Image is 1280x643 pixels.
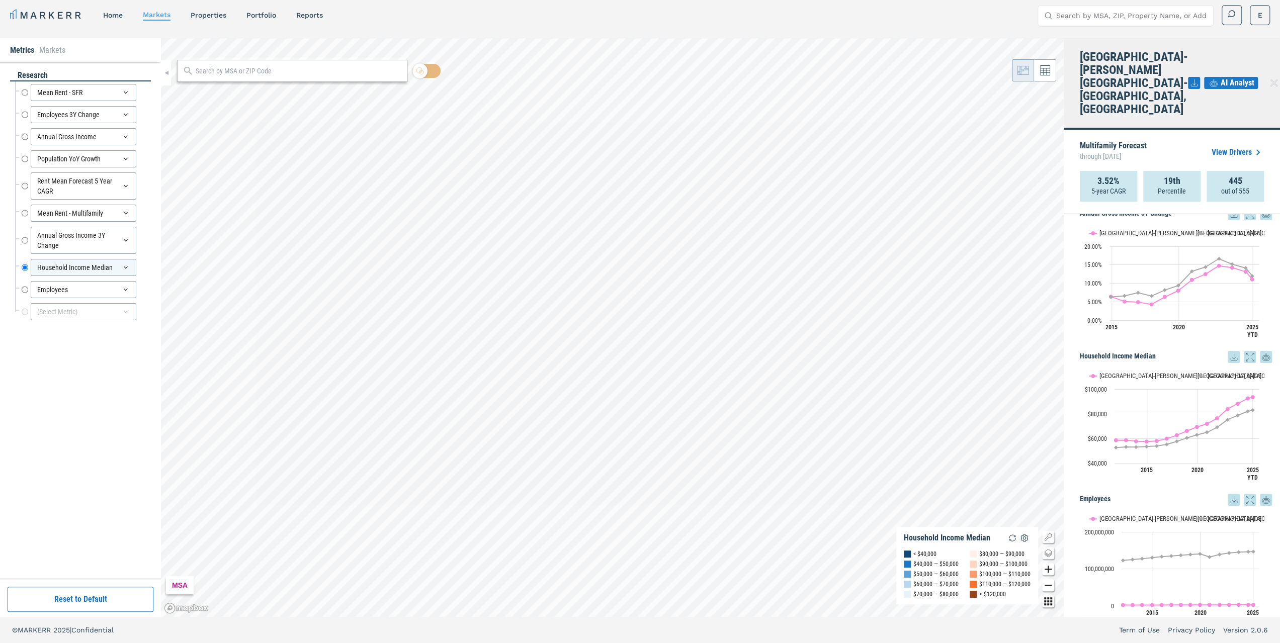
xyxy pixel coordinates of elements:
[1080,363,1264,489] svg: Interactive chart
[1250,5,1270,25] button: E
[1205,422,1209,426] path: Monday, 14 Dec, 19:00, 71,896.93. Atlanta-Sandy Springs-Roswell, GA.
[1226,418,1230,422] path: Wednesday, 14 Dec, 19:00, 75,179.19. USA.
[1134,445,1138,449] path: Saturday, 14 Dec, 19:00, 53,000.84. USA.
[1136,291,1140,295] path: Wednesday, 14 Dec, 19:00, 7.47. USA.
[1208,372,1261,380] text: [GEOGRAPHIC_DATA]
[71,626,114,634] span: Confidential
[1155,444,1159,448] path: Monday, 14 Dec, 19:00, 53,831.81. USA.
[1146,609,1158,616] text: 2015
[1185,436,1189,440] path: Friday, 14 Dec, 19:00, 60,426.3. USA.
[1134,439,1138,443] path: Saturday, 14 Dec, 19:00, 57,654.97. Atlanta-Sandy Springs-Roswell, GA.
[979,569,1031,579] div: $100,000 — $110,000
[1246,396,1250,400] path: Saturday, 14 Dec, 19:00, 92,486.65. Atlanta-Sandy Springs-Roswell, GA.
[1150,556,1154,560] path: Sunday, 14 Dec, 19:00, 130,437,947. USA.
[31,84,136,101] div: Mean Rent - SFR
[979,589,1006,599] div: > $120,000
[1229,176,1242,186] strong: 445
[1246,409,1250,413] path: Saturday, 14 Dec, 19:00, 81,966.87. USA.
[296,11,323,19] a: reports
[1145,444,1149,448] path: Sunday, 14 Dec, 19:00, 53,440.99. USA.
[18,626,53,634] span: MARKERR
[1230,262,1234,266] path: Thursday, 14 Dec, 19:00, 15.17. USA.
[1097,176,1120,186] strong: 3.52%
[1114,438,1118,442] path: Wednesday, 14 Dec, 19:00, 58,483.55. Atlanta-Sandy Springs-Roswell, GA.
[1226,407,1230,411] path: Wednesday, 14 Dec, 19:00, 83,862.46. Atlanta-Sandy Springs-Roswell, GA.
[1042,579,1054,591] button: Zoom out map button
[1221,186,1249,196] p: out of 555
[913,559,959,569] div: $40,000 — $50,000
[1080,506,1272,631] div: Employees. Highcharts interactive chart.
[1085,566,1114,573] text: 100,000,000
[1150,294,1154,298] path: Thursday, 14 Dec, 19:00, 6.56. USA.
[1190,278,1194,282] path: Monday, 14 Dec, 19:00, 10.94. Atlanta-Sandy Springs-Roswell, GA.
[1217,256,1221,260] path: Wednesday, 14 Dec, 19:00, 16.64. USA.
[1198,603,1202,607] path: Saturday, 14 Dec, 19:00, 2,658,374. Atlanta-Sandy Springs-Roswell, GA.
[1251,603,1255,607] path: Saturday, 14 Jun, 20:00, 2,886,837. Atlanta-Sandy Springs-Roswell, GA.
[1006,532,1018,544] img: Reload Legend
[1080,142,1147,163] p: Multifamily Forecast
[1123,299,1127,303] path: Monday, 14 Dec, 19:00, 5.09. Atlanta-Sandy Springs-Roswell, GA.
[1246,603,1250,607] path: Saturday, 14 Dec, 19:00, 2,854,245. Atlanta-Sandy Springs-Roswell, GA.
[39,44,65,56] li: Markets
[1246,467,1258,481] text: 2025 YTD
[1237,603,1241,607] path: Thursday, 14 Dec, 19:00, 2,831,377. Atlanta-Sandy Springs-Roswell, GA.
[1150,302,1154,306] path: Thursday, 14 Dec, 19:00, 4.31. Atlanta-Sandy Springs-Roswell, GA.
[1169,603,1173,607] path: Wednesday, 14 Dec, 19:00, 2,494,148. Atlanta-Sandy Springs-Roswell, GA.
[161,38,1064,617] canvas: Map
[1258,10,1262,20] span: E
[31,303,136,320] div: (Select Metric)
[1215,425,1219,429] path: Tuesday, 14 Dec, 19:00, 69,082.78. USA.
[979,549,1025,559] div: $80,000 — $90,000
[1236,413,1240,417] path: Thursday, 14 Dec, 19:00, 78,681.93. USA.
[1212,146,1264,158] a: View Drivers
[1223,625,1268,635] a: Version 2.0.6
[1150,603,1154,607] path: Sunday, 14 Dec, 19:00, 2,353,270. Atlanta-Sandy Springs-Roswell, GA.
[913,569,959,579] div: $50,000 — $60,000
[913,549,936,559] div: < $40,000
[1251,549,1255,554] path: Saturday, 14 Jun, 20:00, 146,785,760. USA.
[10,8,83,22] a: MARKERR
[10,70,151,81] div: research
[1042,595,1054,607] button: Other options map button
[913,589,959,599] div: $70,000 — $80,000
[1163,295,1167,299] path: Friday, 14 Dec, 19:00, 6.33. Atlanta-Sandy Springs-Roswell, GA.
[1085,529,1114,536] text: 200,000,000
[143,11,170,19] a: markets
[1091,186,1126,196] p: 5-year CAGR
[31,172,136,200] div: Rent Mean Forecast 5 Year CAGR
[1088,411,1107,418] text: $80,000
[1175,433,1179,437] path: Thursday, 14 Dec, 19:00, 62,625.69. Atlanta-Sandy Springs-Roswell, GA.
[1080,50,1188,116] h4: [GEOGRAPHIC_DATA]-[PERSON_NAME][GEOGRAPHIC_DATA]-[GEOGRAPHIC_DATA], [GEOGRAPHIC_DATA]
[1121,603,1125,607] path: Wednesday, 14 Dec, 19:00, 2,166,844. Atlanta-Sandy Springs-Roswell, GA.
[31,128,136,145] div: Annual Gross Income
[1191,467,1204,474] text: 2020
[1251,395,1255,399] path: Saturday, 14 Jun, 20:00, 93,524.68. Atlanta-Sandy Springs-Roswell, GA.
[1164,176,1180,186] strong: 19th
[1168,625,1215,635] a: Privacy Policy
[1208,555,1212,559] path: Monday, 14 Dec, 19:00, 132,195,657. USA.
[1119,625,1160,635] a: Term of Use
[1140,603,1144,607] path: Saturday, 14 Dec, 19:00, 2,272,124. Atlanta-Sandy Springs-Roswell, GA.
[1215,416,1219,420] path: Tuesday, 14 Dec, 19:00, 76,414.39. Atlanta-Sandy Springs-Roswell, GA.
[1087,317,1102,324] text: 0.00%
[1190,269,1194,273] path: Monday, 14 Dec, 19:00, 13.24. USA.
[10,44,34,56] li: Metrics
[1124,438,1128,442] path: Friday, 14 Dec, 19:00, 58,633.13. Atlanta-Sandy Springs-Roswell, GA.
[1084,243,1102,250] text: 20.00%
[1204,265,1208,269] path: Tuesday, 14 Dec, 19:00, 14.4. USA.
[1042,531,1054,543] button: Show/Hide Legend Map Button
[1080,220,1264,346] svg: Interactive chart
[1085,386,1107,393] text: $100,000
[1173,324,1185,331] text: 2020
[1218,553,1222,557] path: Tuesday, 14 Dec, 19:00, 139,033,577. USA.
[1165,442,1169,446] path: Wednesday, 14 Dec, 19:00, 55,176.83. USA.
[1131,558,1135,562] path: Friday, 14 Dec, 19:00, 125,350,788. USA.
[1237,550,1241,554] path: Thursday, 14 Dec, 19:00, 145,334,768. USA.
[1194,609,1207,616] text: 2020
[1160,603,1164,607] path: Monday, 14 Dec, 19:00, 2,423,915. Atlanta-Sandy Springs-Roswell, GA.
[1169,554,1173,558] path: Wednesday, 14 Dec, 19:00, 134,803,239. USA.
[1227,551,1231,555] path: Wednesday, 14 Dec, 19:00, 143,001,034. USA.
[1208,515,1261,522] text: [GEOGRAPHIC_DATA]
[1018,532,1031,544] img: Settings
[1246,549,1250,554] path: Saturday, 14 Dec, 19:00, 146,448,952. USA.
